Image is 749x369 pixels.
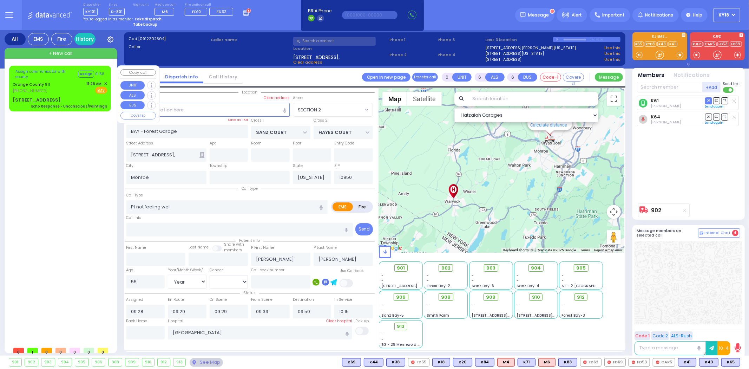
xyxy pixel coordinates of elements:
span: - [562,278,564,283]
span: M6 [162,9,168,14]
span: KY18 [719,12,729,18]
a: Send again [705,121,724,125]
button: +Add [703,82,721,92]
label: Caller: [129,44,209,50]
span: Internal Chat [705,231,731,235]
span: 906 [396,294,406,301]
div: See map [190,358,223,367]
a: CAR5 [704,41,717,47]
label: Street Address [126,141,153,146]
div: K41 [678,358,696,367]
span: Yoel Polatsek [651,119,681,125]
a: [STREET_ADDRESS][PERSON_NAME][US_STATE] [486,45,576,51]
span: Status [240,290,259,296]
div: ALS KJ [538,358,556,367]
label: Age [126,267,133,273]
img: Google [381,244,404,253]
button: Code 2 [651,331,669,340]
span: SECTION 2 [298,106,321,114]
div: K18 [432,358,450,367]
button: Covered [563,73,584,82]
button: Drag Pegman onto the map to open Street View [607,230,621,244]
span: D-801 [109,8,125,16]
div: K65 [721,358,740,367]
span: Phone 1 [389,37,435,43]
a: K65 [634,41,644,47]
label: Hospital [168,318,183,324]
span: SECTION 2 [293,103,373,116]
div: 912 [158,358,170,366]
a: KJFD [692,41,703,47]
span: You're logged in as monitor. [83,17,133,22]
button: Assign [78,71,94,78]
button: Internal Chat 4 [698,228,740,238]
a: Orange County 911 [13,82,50,87]
label: Cross 2 [314,118,328,123]
span: Notifications [645,12,673,18]
a: 902 [651,208,662,213]
div: FD55 [408,358,429,367]
span: - [517,273,519,278]
span: 0 [13,348,24,353]
label: On Scene [210,297,227,303]
a: Call History [203,73,243,80]
span: - [562,307,564,313]
span: - [517,278,519,283]
a: Use this [604,51,620,57]
input: Search hospital [168,326,352,339]
a: FD69 [730,41,742,47]
a: Calculate distance [530,122,567,128]
span: 910 [532,294,540,301]
span: - [472,302,474,307]
div: 909 [125,358,139,366]
div: BLS [678,358,696,367]
span: 0 [70,348,80,353]
button: UNIT [452,73,472,82]
div: FD69 [604,358,626,367]
div: St. Anthonys Comm Hospital [447,184,460,198]
label: First Name [126,245,146,251]
label: Clear address [264,95,290,101]
div: 906 [92,358,105,366]
button: 10-4 [717,341,730,355]
input: Search member [637,82,703,92]
button: Show satellite imagery [407,92,442,106]
span: Smith Farm [427,313,449,318]
div: [STREET_ADDRESS] [13,97,61,104]
span: AT - 2 [GEOGRAPHIC_DATA] [562,283,614,289]
span: - [382,307,384,313]
div: K38 [386,358,405,367]
span: 904 [531,265,541,272]
span: Message [528,12,549,19]
div: CAR5 [653,358,675,367]
span: SO [713,114,720,120]
span: [0912202504] [138,36,166,41]
div: BLS [364,358,383,367]
div: 01:58 [95,71,104,77]
div: K43 [699,358,718,367]
span: - [562,273,564,278]
span: Other building occupants [199,152,204,158]
span: SECTION 2 [293,103,363,116]
button: ALS [485,73,505,82]
img: red-radio-icon.svg [583,361,587,364]
label: ZIP [334,163,340,169]
div: 904 [58,358,72,366]
span: 0 [55,348,66,353]
span: 1 [27,348,38,353]
div: BLS [432,358,450,367]
div: BLS [558,358,577,367]
label: Cad: [129,36,209,42]
span: TR [721,114,728,120]
label: Apt [210,141,216,146]
button: Members [638,71,665,79]
div: 913 [173,358,186,366]
span: - [517,307,519,313]
span: Important [602,12,625,18]
a: K64 [651,114,661,119]
span: Help [693,12,702,18]
span: - [427,307,429,313]
button: Copy call [120,69,156,76]
span: FD10 [192,9,201,14]
div: Echo Response - Unconscious/Fainting E [31,104,107,109]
